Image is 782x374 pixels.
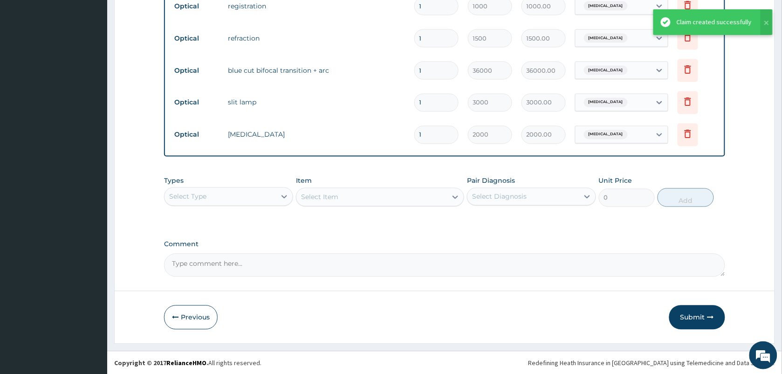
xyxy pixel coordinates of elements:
[677,17,752,27] div: Claim created successfully
[164,305,218,330] button: Previous
[472,192,527,201] div: Select Diagnosis
[223,61,410,80] td: blue cut bifocal transition + arc
[669,305,725,330] button: Submit
[166,359,206,367] a: RelianceHMO
[599,176,632,186] label: Unit Price
[54,118,129,212] span: We're online!
[223,125,410,144] td: [MEDICAL_DATA]
[296,176,312,186] label: Item
[223,93,410,112] td: slit lamp
[48,52,157,64] div: Chat with us now
[467,176,515,186] label: Pair Diagnosis
[584,130,628,139] span: [MEDICAL_DATA]
[584,98,628,107] span: [MEDICAL_DATA]
[170,126,223,144] td: Optical
[170,62,223,79] td: Optical
[223,29,410,48] td: refraction
[584,34,628,43] span: [MEDICAL_DATA]
[164,241,725,249] label: Comment
[528,359,775,368] div: Redefining Heath Insurance in [GEOGRAPHIC_DATA] using Telemedicine and Data Science!
[17,47,38,70] img: d_794563401_company_1708531726252_794563401
[169,192,206,201] div: Select Type
[5,255,178,287] textarea: Type your message and hit 'Enter'
[170,94,223,111] td: Optical
[153,5,175,27] div: Minimize live chat window
[114,359,208,367] strong: Copyright © 2017 .
[658,188,713,207] button: Add
[584,66,628,75] span: [MEDICAL_DATA]
[584,1,628,11] span: [MEDICAL_DATA]
[164,177,184,185] label: Types
[170,30,223,47] td: Optical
